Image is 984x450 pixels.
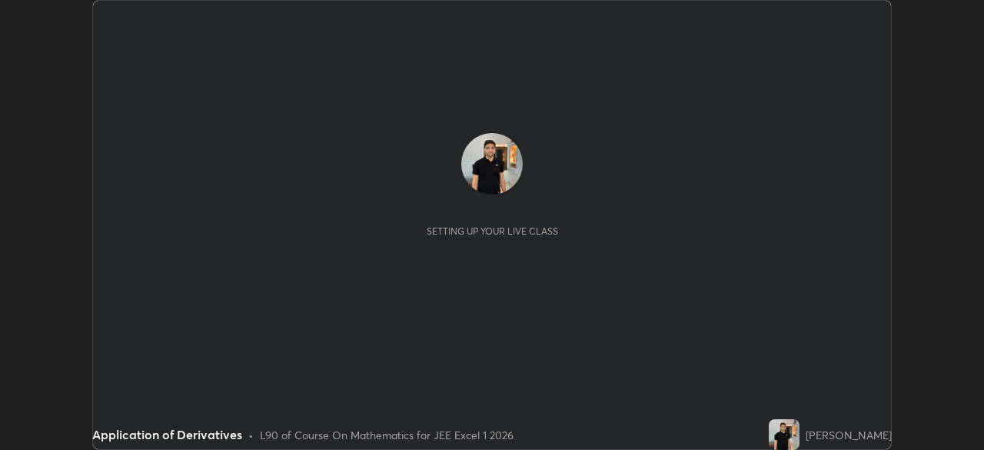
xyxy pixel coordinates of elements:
div: L90 of Course On Mathematics for JEE Excel 1 2026 [260,427,514,443]
img: 098a6166d9bb4ad3a3ccfdcc9c8a09dd.jpg [769,419,799,450]
div: Setting up your live class [427,225,558,237]
img: 098a6166d9bb4ad3a3ccfdcc9c8a09dd.jpg [461,133,523,195]
div: Application of Derivatives [92,425,242,444]
div: • [248,427,254,443]
div: [PERSON_NAME] [806,427,892,443]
